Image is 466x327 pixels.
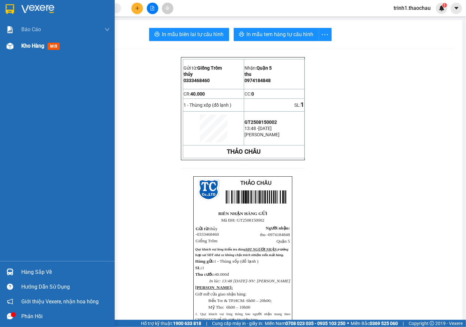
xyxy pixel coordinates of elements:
img: warehouse-icon [7,269,13,275]
td: CC: [244,89,305,99]
span: 0974184848 [268,232,290,237]
span: In mẫu biên lai tự cấu hình [162,30,224,38]
span: SĐT NGƯỜI NHẬN, [245,248,278,251]
span: 1 [443,3,446,8]
span: 13:48 - [244,126,258,131]
span: 0974184848 [51,21,80,28]
img: solution-icon [7,26,13,33]
span: ⚪️ [347,322,349,325]
span: 0 [59,33,62,39]
span: more [319,31,331,39]
button: file-add [147,3,158,14]
span: 0333468460 [197,232,219,237]
span: 1 [202,265,204,270]
strong: Hàng gửi: [195,259,214,264]
button: printerIn mẫu biên lai tự cấu hình [149,28,229,41]
span: Bến Tre & TP.HCM: 6h00 – 20h00; [208,298,272,303]
span: plus [135,6,140,11]
span: 1 [94,45,97,53]
span: Quận 5 [65,7,82,13]
span: Mỹ Tho: 6h00 – 19h00 [208,305,250,310]
img: warehouse-icon [7,43,13,50]
img: logo [198,179,220,201]
strong: THẢO CHÂU [227,148,261,155]
span: Gửi từ: [196,226,209,231]
span: Miền Bắc [351,320,398,327]
span: SL: [86,46,94,52]
img: icon-new-feature [439,5,445,11]
span: trinh1.thaochau [388,4,436,12]
strong: 0708 023 035 - 0935 103 250 [285,321,345,326]
span: 40.000đ [215,272,229,277]
div: Phản hồi [21,312,110,321]
span: Giồng Trôm [197,65,222,71]
span: mới [48,43,60,50]
span: thủy [184,72,193,77]
span: Giồng Trôm [18,7,46,13]
span: Quận 5 [277,239,290,244]
span: - [247,278,249,283]
strong: 1900 633 818 [173,321,201,326]
strong: 0369 525 060 [370,321,398,326]
span: In lúc: 13:48 [209,278,232,283]
div: Hàng sắp về [21,267,110,277]
span: 40.000 [10,33,27,39]
strong: BIÊN NHẬN HÀNG GỬI [218,211,267,216]
span: Cung cấp máy in - giấy in: [212,320,263,327]
span: THẢO CHÂU [241,180,272,186]
span: Hỗ trợ kỹ thuật: [141,320,201,327]
td: CC: [50,32,98,41]
span: 0333468460 [184,78,210,83]
span: Giới thiệu Vexere, nhận hoa hồng [21,297,99,306]
span: Quý khách vui lòng kiểm tra đúng trường hợp sai SĐT nhà xe không chịu trách nhiệm nếu... [195,248,288,257]
span: 1. Quý khách vui lòng thông báo người nhận mang theo CMND/CCCD để đối chiếu khi nhận ha... [195,312,290,321]
span: thủy - [196,226,219,237]
span: GT2508150002 [244,120,277,125]
span: notification [7,298,13,305]
span: 1 - Thùng xốp (đồ lạnh ) [3,43,43,55]
span: Quận 5 [257,65,272,71]
span: message [7,313,13,319]
span: SL: [294,102,301,108]
span: printer [239,32,244,38]
span: aim [165,6,170,11]
p: Gửi từ: [184,65,243,71]
span: | [206,320,207,327]
button: printerIn mẫu tem hàng tự cấu hình [234,28,319,41]
span: Mã ĐH: GT2508150002 [221,218,264,223]
span: Giồng Trôm [196,238,218,243]
span: SL: [195,265,202,270]
button: aim [162,3,173,14]
td: CR: [2,32,50,41]
div: Hướng dẫn sử dụng [21,282,110,292]
span: copyright [430,321,434,326]
span: | [403,320,404,327]
span: 1 - Thùng xốp (đồ lạnh ) [184,102,231,108]
span: [PERSON_NAME] [244,132,280,137]
span: Miền Nam [265,320,345,327]
span: thu [51,14,58,20]
span: Kho hàng [21,43,44,49]
span: 1 [301,101,304,108]
span: question-circle [7,284,13,290]
p: Gửi từ: [3,7,50,13]
span: Thu cước: [195,272,215,277]
span: 0333468460 [3,21,32,28]
td: CR: [183,89,244,99]
span: file-add [150,6,155,11]
img: logo-vxr [6,4,14,14]
span: [DATE] [233,278,247,283]
span: caret-down [454,5,459,11]
span: 40.000 [190,91,205,97]
span: NV: [PERSON_NAME] [249,278,290,283]
span: thủy [3,14,13,20]
span: [DATE] [258,126,272,131]
p: Nhận: [244,65,304,71]
span: 0 [251,91,254,97]
span: printer [154,32,160,38]
sup: 1 [442,3,447,8]
span: 1 - Thùng xốp (đồ lạnh ) [214,259,259,264]
span: 0974184848 [244,78,271,83]
span: thu [244,72,251,77]
button: plus [131,3,143,14]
